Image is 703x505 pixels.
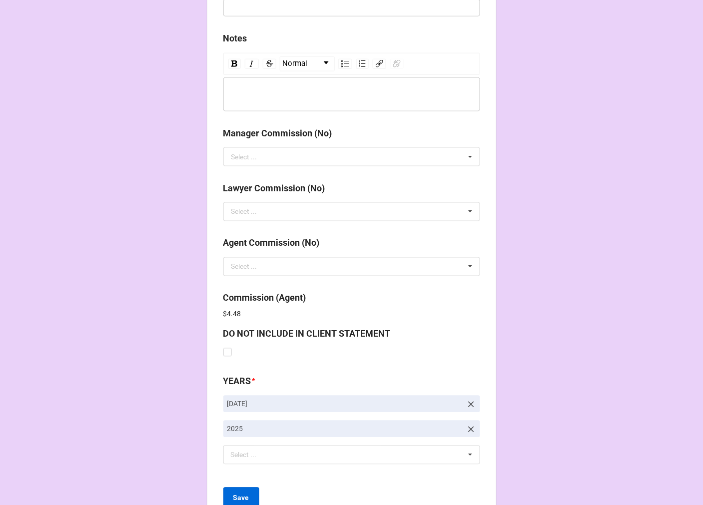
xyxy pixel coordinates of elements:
[228,89,476,100] div: rdw-editor
[280,56,335,71] div: rdw-dropdown
[231,208,257,215] div: Select ...
[245,59,259,69] div: Italic
[223,53,480,111] div: rdw-wrapper
[223,31,247,45] label: Notes
[223,236,320,250] label: Agent Commission (No)
[356,59,369,69] div: Ordered
[226,56,278,71] div: rdw-inline-control
[223,293,306,303] b: Commission (Agent)
[233,493,249,504] b: Save
[223,375,251,389] label: YEARS
[223,309,480,319] p: $4.48
[336,56,371,71] div: rdw-list-control
[227,399,462,409] p: [DATE]
[263,59,276,69] div: Strikethrough
[371,56,406,71] div: rdw-link-control
[228,450,271,461] div: Select ...
[373,59,386,69] div: Link
[278,56,336,71] div: rdw-block-control
[283,58,308,70] span: Normal
[228,59,241,69] div: Bold
[227,424,462,434] p: 2025
[280,57,334,71] a: Block Type
[223,181,325,195] label: Lawyer Commission (No)
[338,59,352,69] div: Unordered
[390,59,404,69] div: Unlink
[223,126,332,140] label: Manager Commission (No)
[231,153,257,160] div: Select ...
[223,327,391,341] label: DO NOT INCLUDE IN CLIENT STATEMENT
[223,53,480,75] div: rdw-toolbar
[231,263,257,270] div: Select ...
